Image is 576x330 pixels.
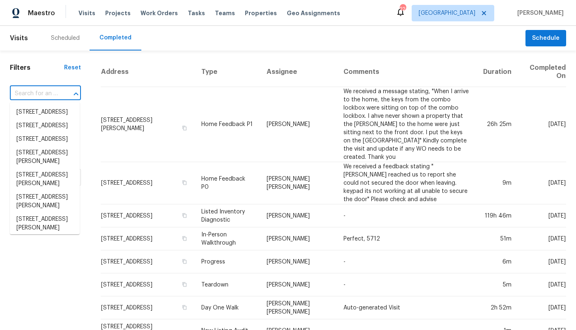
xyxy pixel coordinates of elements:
button: Close [70,88,82,100]
span: Visits [78,9,95,17]
td: [STREET_ADDRESS] [101,204,195,227]
td: [DATE] [518,296,566,319]
td: - [337,273,477,296]
td: Home Feedback P0 [195,162,260,204]
td: [STREET_ADDRESS][PERSON_NAME] [101,87,195,162]
td: Day One Walk [195,296,260,319]
td: [STREET_ADDRESS] [101,227,195,250]
td: [DATE] [518,227,566,250]
th: Comments [337,57,477,87]
td: Teardown [195,273,260,296]
td: Progress [195,250,260,273]
li: [STREET_ADDRESS][PERSON_NAME] [10,168,80,190]
span: Tasks [188,10,205,16]
span: Teams [215,9,235,17]
button: Copy Address [181,179,188,186]
span: Projects [105,9,131,17]
td: - [337,204,477,227]
td: Listed Inventory Diagnostic [195,204,260,227]
li: [STREET_ADDRESS] [10,119,80,133]
span: [GEOGRAPHIC_DATA] [419,9,475,17]
button: Schedule [525,30,566,47]
td: [STREET_ADDRESS] [101,250,195,273]
span: Schedule [532,33,560,44]
td: Perfect, 5712 [337,227,477,250]
div: 22 [400,5,406,13]
h1: Filters [10,64,64,72]
div: Completed [99,34,131,42]
span: Work Orders [141,9,178,17]
td: [DATE] [518,250,566,273]
th: Duration [477,57,518,87]
span: Maestro [28,9,55,17]
td: 119h 46m [477,204,518,227]
td: - [337,250,477,273]
button: Copy Address [181,212,188,219]
td: [STREET_ADDRESS] [101,273,195,296]
th: Address [101,57,195,87]
li: [STREET_ADDRESS] [10,133,80,146]
td: [DATE] [518,87,566,162]
input: Search for an address... [10,87,58,100]
td: Home Feedback P1 [195,87,260,162]
div: Scheduled [51,34,80,42]
td: 9m [477,162,518,204]
th: Assignee [260,57,336,87]
li: [STREET_ADDRESS] [10,105,80,119]
td: In-Person Walkthrough [195,227,260,250]
td: [STREET_ADDRESS] [101,296,195,319]
td: [PERSON_NAME] [260,250,336,273]
td: Auto-generated Visit [337,296,477,319]
div: Reset [64,64,81,72]
td: 5m [477,273,518,296]
th: Completed On [518,57,566,87]
span: Geo Assignments [287,9,340,17]
td: [PERSON_NAME] [PERSON_NAME] [260,296,336,319]
td: [PERSON_NAME] [260,204,336,227]
th: Type [195,57,260,87]
td: We received a feedback stating "[PERSON_NAME] reached us to report she could not secured the door... [337,162,477,204]
td: 51m [477,227,518,250]
td: [DATE] [518,273,566,296]
span: Visits [10,29,28,47]
li: [STREET_ADDRESS][PERSON_NAME] [10,146,80,168]
span: Properties [245,9,277,17]
button: Copy Address [181,235,188,242]
button: Copy Address [181,258,188,265]
td: [PERSON_NAME] [260,227,336,250]
td: [DATE] [518,162,566,204]
td: 26h 25m [477,87,518,162]
td: [STREET_ADDRESS] [101,162,195,204]
td: 6m [477,250,518,273]
button: Copy Address [181,124,188,132]
button: Copy Address [181,304,188,311]
td: 2h 52m [477,296,518,319]
td: [PERSON_NAME] [PERSON_NAME] [260,162,336,204]
li: [STREET_ADDRESS][PERSON_NAME] [10,213,80,235]
button: Copy Address [181,281,188,288]
td: We received a message stating, "When I arrive to the home, the keys from the combo lockbox were s... [337,87,477,162]
td: [PERSON_NAME] [260,87,336,162]
span: [PERSON_NAME] [514,9,564,17]
td: [DATE] [518,204,566,227]
li: [STREET_ADDRESS][PERSON_NAME] [10,190,80,213]
td: [PERSON_NAME] [260,273,336,296]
